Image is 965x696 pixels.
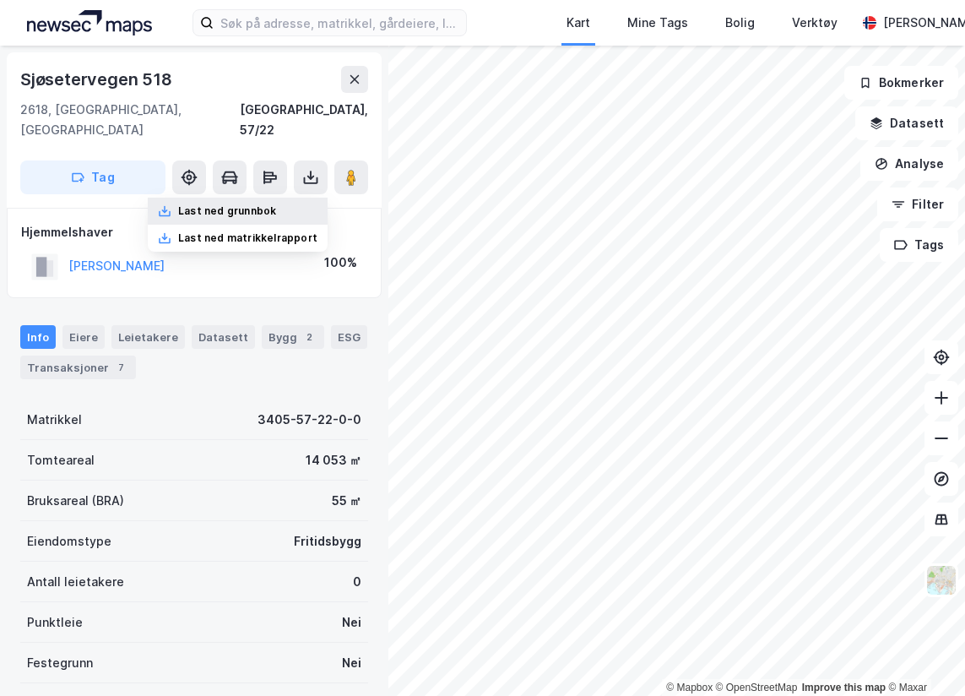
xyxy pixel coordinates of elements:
button: Bokmerker [844,66,958,100]
button: Analyse [860,147,958,181]
div: Kart [567,13,590,33]
div: Last ned grunnbok [178,204,276,218]
div: Bolig [725,13,755,33]
div: Eiere [62,325,105,349]
div: Transaksjoner [20,356,136,379]
div: Antall leietakere [27,572,124,592]
div: Kontrollprogram for chat [881,615,965,696]
button: Filter [877,188,958,221]
a: Mapbox [666,682,713,693]
div: Verktøy [792,13,838,33]
div: 55 ㎡ [332,491,361,511]
div: [GEOGRAPHIC_DATA], 57/22 [240,100,368,140]
div: Last ned matrikkelrapport [178,231,317,245]
div: Fritidsbygg [294,531,361,552]
div: Sjøsetervegen 518 [20,66,176,93]
button: Tag [20,160,165,194]
div: Mine Tags [627,13,688,33]
div: 7 [112,359,129,376]
div: Matrikkel [27,410,82,430]
button: Datasett [855,106,958,140]
div: 3405-57-22-0-0 [258,410,361,430]
div: Bygg [262,325,324,349]
iframe: Chat Widget [881,615,965,696]
div: Eiendomstype [27,531,111,552]
div: Nei [342,612,361,633]
img: Z [925,564,957,596]
div: Festegrunn [27,653,93,673]
div: Leietakere [111,325,185,349]
div: 0 [353,572,361,592]
div: 100% [324,253,357,273]
div: 2618, [GEOGRAPHIC_DATA], [GEOGRAPHIC_DATA] [20,100,240,140]
a: OpenStreetMap [716,682,798,693]
div: Datasett [192,325,255,349]
div: Punktleie [27,612,83,633]
div: 14 053 ㎡ [306,450,361,470]
div: Nei [342,653,361,673]
div: Info [20,325,56,349]
div: Tomteareal [27,450,95,470]
div: ESG [331,325,367,349]
div: Hjemmelshaver [21,222,367,242]
img: logo.a4113a55bc3d86da70a041830d287a7e.svg [27,10,152,35]
button: Tags [880,228,958,262]
input: Søk på adresse, matrikkel, gårdeiere, leietakere eller personer [214,10,466,35]
div: Bruksareal (BRA) [27,491,124,511]
a: Improve this map [802,682,886,693]
div: 2 [301,329,317,345]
